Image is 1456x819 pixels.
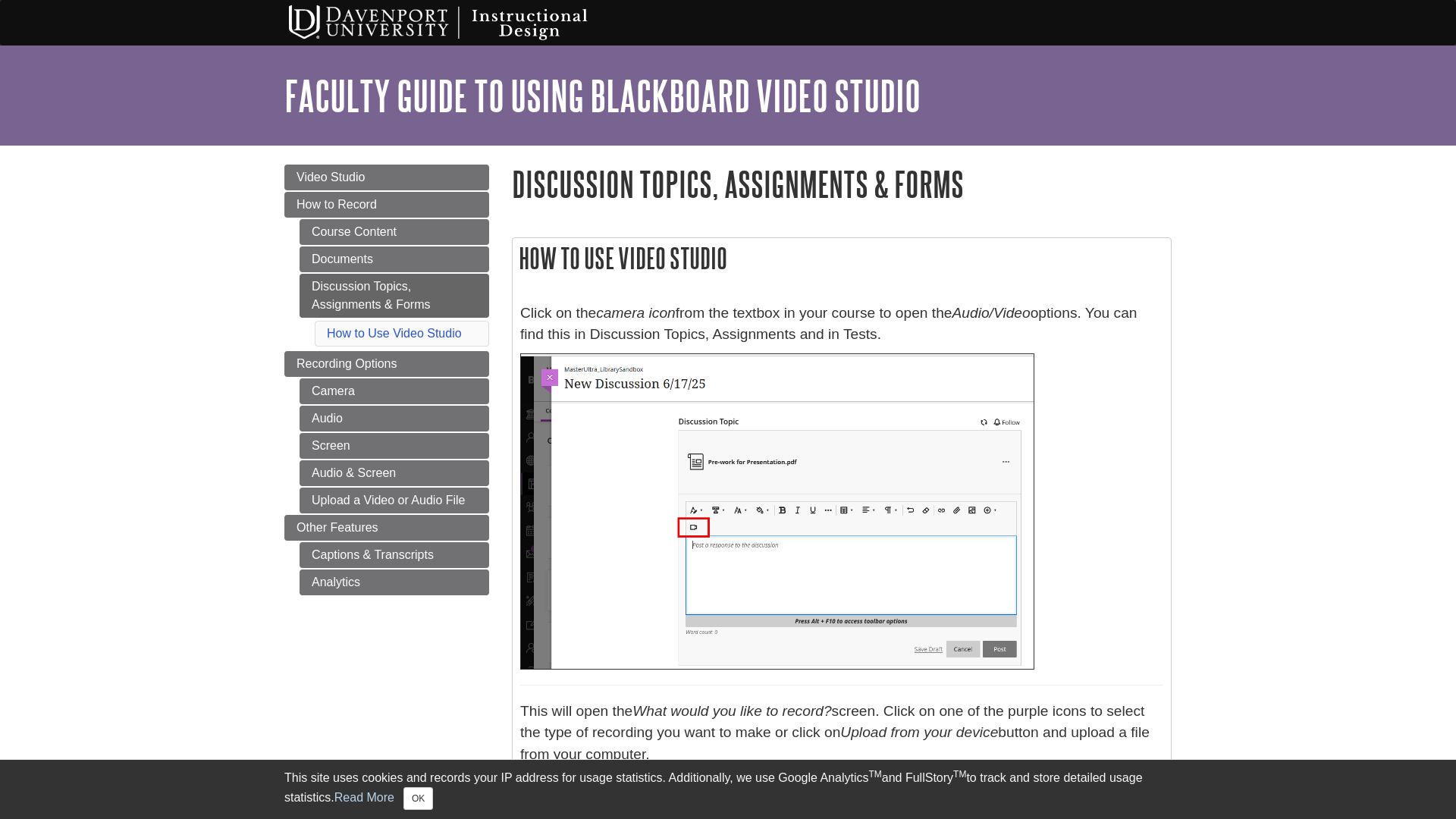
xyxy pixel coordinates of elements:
[284,769,1172,810] div: This site uses cookies and records your IP address for usage statistics. Additionally, we use Goo...
[868,769,881,780] sup: TM
[284,351,489,377] a: Recording Options
[300,488,489,513] a: Upload a Video or Audio File
[277,4,641,42] img: Davenport University Instructional Design
[300,570,489,595] a: Analytics
[300,219,489,245] a: Course Content
[300,460,489,486] a: Audio & Screen
[513,238,1171,278] h2: How to Use Video Studio
[300,246,489,272] a: Documents
[284,515,489,541] a: Other Features
[334,791,394,804] a: Read More
[952,305,1031,321] em: Audio/Video
[300,274,489,318] a: Discussion Topics, Assignments & Forms
[284,165,489,190] a: Video Studio
[284,165,489,595] div: Guide Page Menu
[596,305,676,321] em: camera icon
[284,72,921,119] a: Faculty Guide to Using Blackboard Video Studio
[512,165,1172,203] h1: Discussion Topics, Assignments & Forms
[300,433,489,459] a: Screen
[284,192,489,218] a: How to Record
[297,521,378,534] span: Other Features
[297,198,377,211] span: How to Record
[520,701,1163,766] p: This will open the screen. Click on one of the purple icons to select the type of recording you w...
[300,406,489,431] a: Audio
[632,703,831,719] em: What would you like to record?
[840,724,998,740] em: Upload from your device
[520,303,1163,347] p: Click on the from the textbox in your course to open the options. You can find this in Discussion...
[297,171,365,184] span: Video Studio
[297,357,397,370] span: Recording Options
[953,769,966,780] sup: TM
[300,542,489,568] a: Captions & Transcripts
[403,787,433,810] button: Close
[520,353,1034,669] img: discussion topic
[300,378,489,404] a: Camera
[327,327,462,340] a: How to Use Video Studio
